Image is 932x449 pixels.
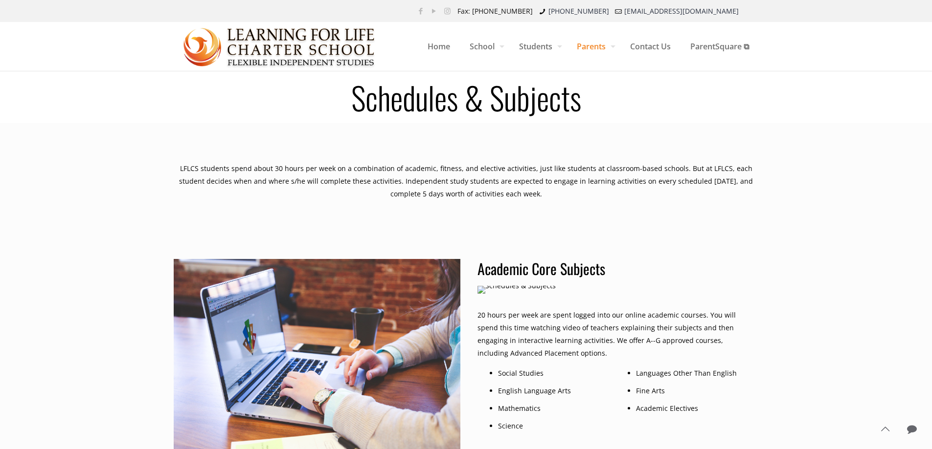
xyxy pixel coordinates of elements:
[636,402,747,415] li: Academic Electives
[636,385,747,397] li: Fine Arts
[620,32,681,61] span: Contact Us
[624,6,739,16] a: [EMAIL_ADDRESS][DOMAIN_NAME]
[567,22,620,71] a: Parents
[636,367,747,380] li: Languages Other Than English
[498,420,609,432] li: Science
[477,309,753,360] p: 20 hours per week are spent logged into our online academic courses. You will spend this time wat...
[620,22,681,71] a: Contact Us
[567,32,620,61] span: Parents
[498,402,609,415] li: Mathematics
[183,22,376,71] a: Learning for Life Charter School
[509,22,567,71] a: Students
[681,22,759,71] a: ParentSquare ⧉
[498,367,609,380] li: Social Studies
[418,22,460,71] a: Home
[875,419,895,439] a: Back to top icon
[418,32,460,61] span: Home
[509,32,567,61] span: Students
[460,22,509,71] a: School
[429,6,439,16] a: YouTube icon
[548,6,609,16] a: [PHONE_NUMBER]
[442,6,453,16] a: Instagram icon
[498,385,609,397] li: English Language Arts
[168,82,765,113] h1: Schedules & Subjects
[183,22,376,71] img: Schedules & Subjects
[174,162,759,200] div: LFLCS students spend about 30 hours per week on a combination of academic, fitness, and elective ...
[460,32,509,61] span: School
[416,6,426,16] a: Facebook icon
[681,32,759,61] span: ParentSquare ⧉
[614,6,624,16] i: mail
[538,6,547,16] i: phone
[477,259,753,278] h3: Academic Core Subjects
[477,286,556,294] img: Schedules & Subjects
